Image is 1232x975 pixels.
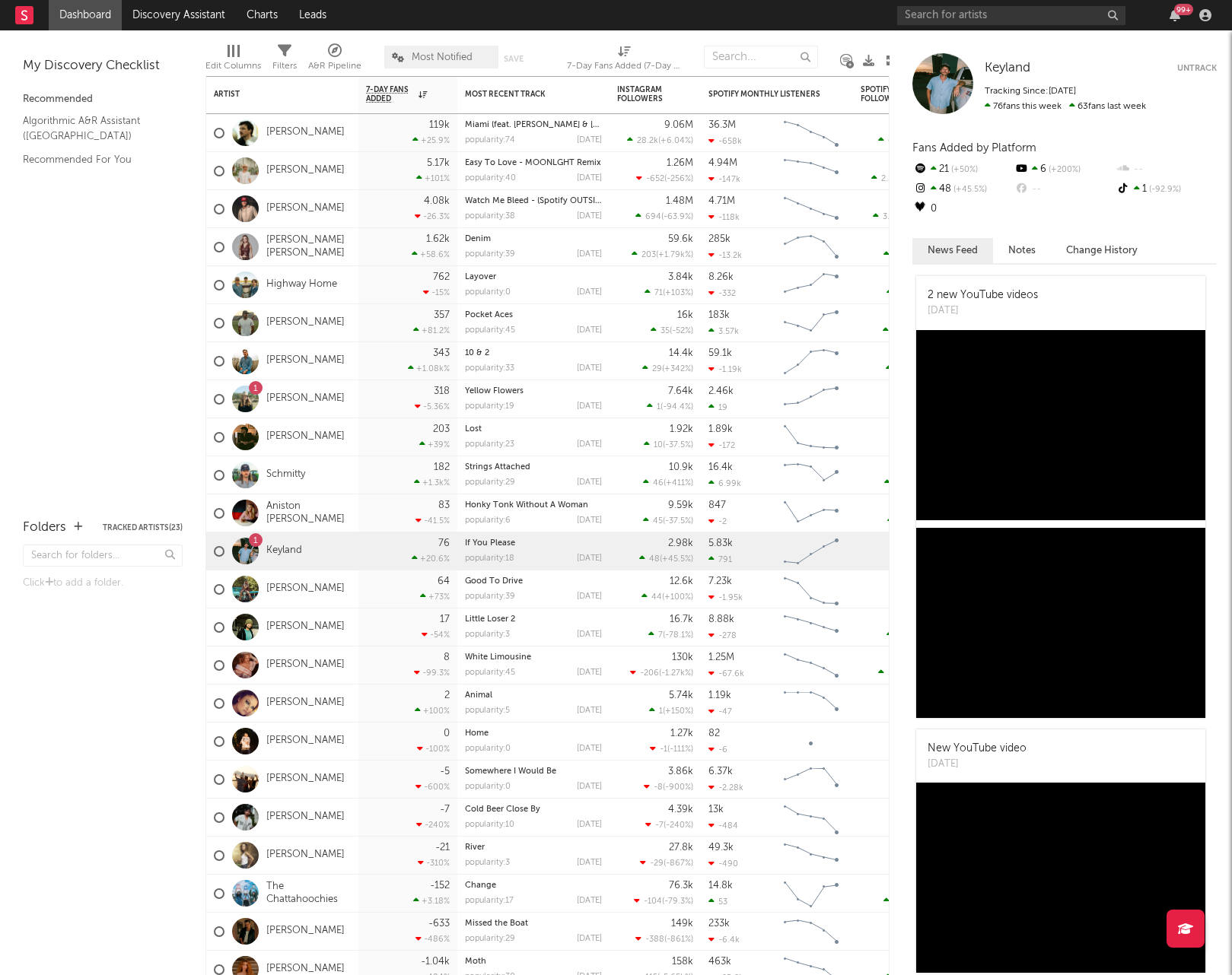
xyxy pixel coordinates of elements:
[465,805,540,814] a: Cold Beer Close By
[1174,4,1193,15] div: 99 +
[465,669,515,677] div: popularity: 45
[1147,186,1181,194] span: -92.9 %
[465,691,602,700] div: Animal
[577,554,602,563] div: [DATE]
[434,462,450,472] div: 182
[577,212,602,221] div: [DATE]
[777,228,845,266] svg: Chart title
[205,57,261,75] div: Edit Columns
[266,621,345,634] a: [PERSON_NAME]
[465,425,602,434] div: Lost
[708,554,732,564] div: 791
[636,173,693,183] div: ( )
[272,38,297,82] div: Filters
[266,697,345,710] a: [PERSON_NAME]
[708,288,736,298] div: -332
[668,500,693,510] div: 9.59k
[465,539,602,548] div: If You Please
[985,61,1030,76] a: Keyland
[667,175,691,183] span: -256 %
[666,196,693,206] div: 1.48M
[649,555,660,564] span: 48
[266,583,345,595] a: [PERSON_NAME]
[266,430,345,443] a: [PERSON_NAME]
[577,326,602,335] div: [DATE]
[266,164,345,177] a: [PERSON_NAME]
[308,57,361,75] div: A&R Pipeline
[465,174,516,183] div: popularity: 40
[440,615,450,624] div: 17
[949,166,978,174] span: +50 %
[415,402,450,411] div: -5.36 %
[708,310,730,320] div: 183k
[504,55,524,63] button: Save
[414,478,450,487] div: +1.3k %
[658,251,691,259] span: +1.79k %
[704,46,818,68] input: Search...
[415,706,450,716] div: +100 %
[465,729,602,738] div: Home
[668,272,693,282] div: 3.84k
[777,494,845,532] svg: Chart title
[415,516,450,526] div: -41.5 %
[577,707,602,715] div: [DATE]
[670,729,693,738] div: 1.27k
[708,669,744,678] div: -67.6k
[777,646,845,684] svg: Chart title
[465,387,602,395] div: Yellow Flowers
[643,516,693,526] div: ( )
[465,958,486,966] a: Moth
[266,773,345,786] a: [PERSON_NAME]
[661,669,691,678] span: -1.27k %
[708,462,733,472] div: 16.4k
[465,554,514,563] div: popularity: 18
[438,500,450,510] div: 83
[645,213,661,221] span: 694
[266,881,351,907] a: The Chattahoochies
[661,327,670,335] span: 35
[708,386,734,396] div: 2.46k
[266,500,351,526] a: Aniston [PERSON_NAME]
[420,592,450,602] div: +73 %
[665,289,691,297] span: +103 %
[708,402,727,412] div: 19
[912,179,1014,199] div: 48
[664,120,693,130] div: 9.06M
[465,364,514,373] div: popularity: 33
[577,288,602,297] div: [DATE]
[23,545,183,567] input: Search for folders...
[677,310,693,320] div: 16k
[465,326,515,335] div: popularity: 45
[873,211,937,221] div: ( )
[928,287,1038,303] div: 2 new YouTube videos
[777,190,845,228] svg: Chart title
[419,440,450,449] div: +39 %
[640,669,659,678] span: -206
[465,516,511,525] div: popularity: 6
[408,364,450,373] div: +1.08k %
[465,121,659,129] a: Miami (feat. [PERSON_NAME] & [PERSON_NAME])
[577,402,602,411] div: [DATE]
[465,440,514,449] div: popularity: 23
[708,478,741,488] div: 6.99k
[985,62,1030,75] span: Keyland
[708,592,743,602] div: -1.95k
[308,38,361,82] div: A&R Pipeline
[465,463,530,472] a: Strings Attached
[214,90,328,99] div: Artist
[641,251,656,259] span: 203
[567,57,681,75] div: 7-Day Fans Added (7-Day Fans Added)
[23,57,183,75] div: My Discovery Checklist
[465,539,515,548] a: If You Please
[641,592,693,602] div: ( )
[266,202,345,215] a: [PERSON_NAME]
[577,478,602,487] div: [DATE]
[663,403,691,411] span: -94.4 %
[653,479,664,487] span: 46
[366,85,415,103] span: 7-Day Fans Added
[465,288,511,297] div: popularity: 0
[642,364,693,373] div: ( )
[928,303,1038,319] div: [DATE]
[708,707,732,716] div: -47
[465,501,588,510] a: Honky Tonk Without A Woman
